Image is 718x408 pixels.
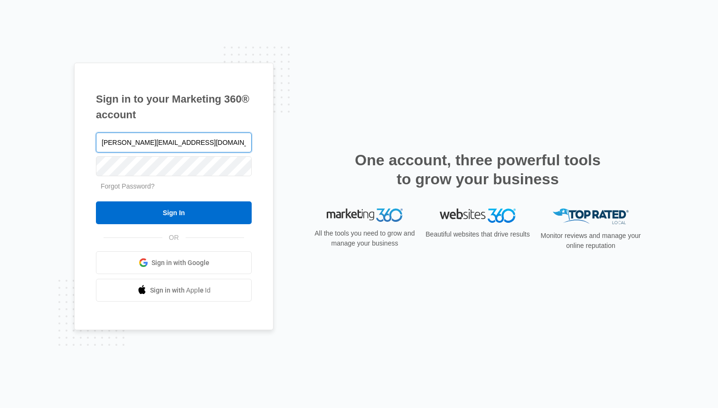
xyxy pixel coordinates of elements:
[352,151,604,189] h2: One account, three powerful tools to grow your business
[425,229,531,239] p: Beautiful websites that drive results
[312,228,418,248] p: All the tools you need to grow and manage your business
[150,285,211,295] span: Sign in with Apple Id
[96,133,252,152] input: Email
[162,233,186,243] span: OR
[553,209,629,224] img: Top Rated Local
[440,209,516,222] img: Websites 360
[96,279,252,302] a: Sign in with Apple Id
[96,201,252,224] input: Sign In
[327,209,403,222] img: Marketing 360
[96,91,252,123] h1: Sign in to your Marketing 360® account
[151,258,209,268] span: Sign in with Google
[101,182,155,190] a: Forgot Password?
[538,231,644,251] p: Monitor reviews and manage your online reputation
[96,251,252,274] a: Sign in with Google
